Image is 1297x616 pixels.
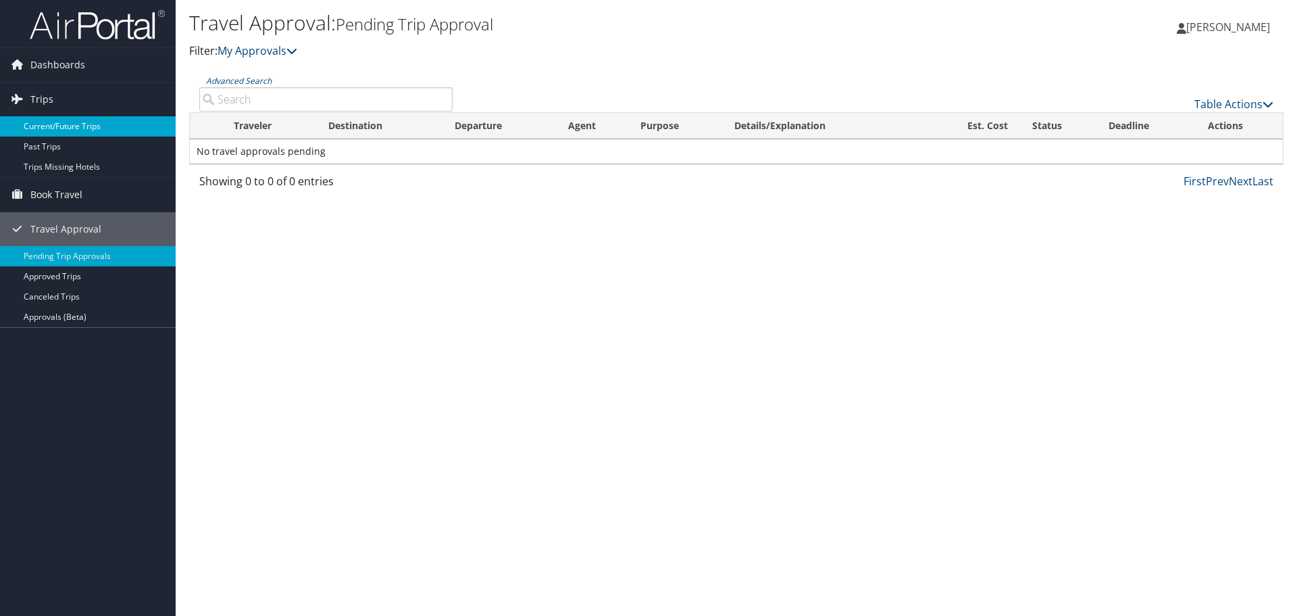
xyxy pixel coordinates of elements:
a: First [1184,174,1206,189]
th: Destination: activate to sort column ascending [316,113,442,139]
th: Details/Explanation [722,113,923,139]
th: Est. Cost: activate to sort column ascending [923,113,1020,139]
img: airportal-logo.png [30,9,165,41]
td: No travel approvals pending [190,139,1283,164]
span: Travel Approval [30,212,101,246]
a: Next [1229,174,1252,189]
th: Traveler: activate to sort column ascending [222,113,316,139]
h1: Travel Approval: [189,9,919,37]
a: My Approvals [218,43,297,58]
th: Purpose [628,113,722,139]
a: Advanced Search [206,75,272,87]
input: Advanced Search [199,87,453,112]
th: Agent [556,113,628,139]
span: Dashboards [30,48,85,82]
p: Filter: [189,43,919,60]
div: Showing 0 to 0 of 0 entries [199,173,453,196]
span: Trips [30,82,53,116]
th: Actions [1196,113,1283,139]
a: Table Actions [1194,97,1273,112]
span: [PERSON_NAME] [1186,20,1270,34]
th: Deadline: activate to sort column descending [1096,113,1196,139]
a: [PERSON_NAME] [1177,7,1283,47]
span: Book Travel [30,178,82,212]
th: Status: activate to sort column ascending [1020,113,1096,139]
small: Pending Trip Approval [336,13,493,35]
a: Last [1252,174,1273,189]
th: Departure: activate to sort column ascending [442,113,557,139]
a: Prev [1206,174,1229,189]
